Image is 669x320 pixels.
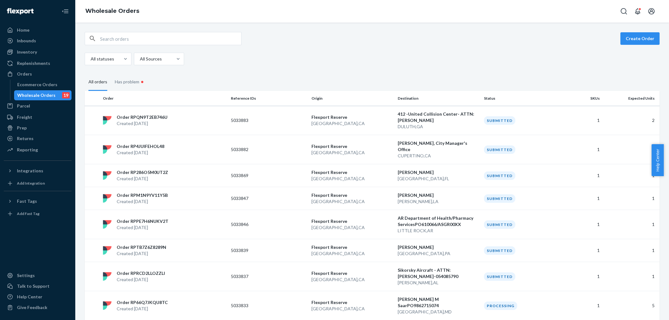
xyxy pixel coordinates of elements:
p: Created [DATE] [117,176,168,182]
td: 1 [562,187,602,210]
td: 1 [562,164,602,187]
button: Close Navigation [59,5,72,18]
img: Flexport logo [7,8,34,14]
div: All orders [88,74,107,91]
div: Talk to Support [17,283,50,289]
td: 1 [562,262,602,291]
a: Home [4,25,72,35]
p: Flexport Reserve [311,169,393,176]
p: [GEOGRAPHIC_DATA] , CA [311,120,393,127]
button: Talk to Support [4,281,72,291]
div: Submitted [484,220,515,229]
div: Reporting [17,147,38,153]
p: 5033869 [231,172,281,179]
p: Flexport Reserve [311,270,393,276]
p: [PERSON_NAME] [398,244,479,250]
a: Returns [4,134,72,144]
a: Ecommerce Orders [14,80,72,90]
p: DULUTH , GA [398,123,479,130]
p: 5033846 [231,221,281,228]
input: All statuses [90,56,91,62]
p: Order RP4JUIFEHOL48 [117,143,164,150]
p: Order RPRCD2LLOZZLI [117,270,165,276]
a: Freight [4,112,72,122]
div: Submitted [484,246,515,255]
button: Help Center [651,144,664,176]
p: [GEOGRAPHIC_DATA] , CA [311,176,393,182]
p: 5033882 [231,146,281,153]
p: Created [DATE] [117,150,164,156]
button: Fast Tags [4,196,72,206]
a: Reporting [4,145,72,155]
th: SKUs [562,91,602,106]
div: Home [17,27,29,33]
button: Integrations [4,166,72,176]
p: [GEOGRAPHIC_DATA] , CA [311,276,393,283]
p: LITTLE ROCK , AR [398,228,479,234]
p: [GEOGRAPHIC_DATA] , CA [311,306,393,312]
button: Open Search Box [618,5,630,18]
div: Freight [17,114,32,120]
p: CUPERTINO , CA [398,153,479,159]
div: Has problem [115,73,145,91]
div: Returns [17,135,34,142]
p: [GEOGRAPHIC_DATA] , FL [398,176,479,182]
div: Add Integration [17,181,45,186]
p: Created [DATE] [117,306,168,312]
p: Order RP66Q7JKQU8TC [117,299,168,306]
div: Orders [17,71,32,77]
img: flexport logo [103,246,112,255]
div: Wholesale Orders [17,92,56,98]
p: Created [DATE] [117,276,165,283]
p: Order RPPE7H6NUKV2T [117,218,168,224]
p: [GEOGRAPHIC_DATA] , PA [398,250,479,257]
a: Add Fast Tag [4,209,72,219]
a: Inventory [4,47,72,57]
img: flexport logo [103,272,112,281]
p: [PERSON_NAME] , LA [398,198,479,205]
td: 1 [602,239,660,262]
div: Integrations [17,168,43,174]
p: [PERSON_NAME] [398,192,479,198]
div: Replenishments [17,60,50,66]
a: Help Center [4,292,72,302]
img: flexport logo [103,220,112,229]
p: [PERSON_NAME] [398,169,479,176]
div: Submitted [484,194,515,203]
div: Inventory [17,49,37,55]
ol: breadcrumbs [80,2,144,20]
button: Open notifications [631,5,644,18]
td: 2 [602,106,660,135]
a: Wholesale Orders19 [14,90,72,100]
th: Order [100,91,228,106]
div: Submitted [484,145,515,154]
iframe: Opens a widget where you can chat to one of our agents [629,301,663,317]
p: [GEOGRAPHIC_DATA] , MD [398,309,479,315]
button: Open account menu [645,5,658,18]
a: Replenishments [4,58,72,68]
p: [GEOGRAPHIC_DATA] , CA [311,224,393,231]
div: Inbounds [17,38,36,44]
td: 1 [602,210,660,239]
th: Expected Units [602,91,660,106]
p: AR Department of Health/Pharmacy ServicesPO610066/ASGR00XX [398,215,479,228]
p: [PERSON_NAME], City Manager's Office [398,140,479,153]
div: Settings [17,272,35,279]
p: Flexport Reserve [311,114,393,120]
th: Origin [309,91,395,106]
div: Help Center [17,294,42,300]
div: Fast Tags [17,198,37,204]
div: Give Feedback [17,304,47,311]
p: Order RPM1N9YV11Y5B [117,192,168,198]
div: Processing [484,302,517,310]
p: Order RPTB7Z6Z8289N [117,244,166,250]
a: Wholesale Orders [85,8,139,14]
div: Submitted [484,272,515,281]
td: 1 [562,210,602,239]
input: All Sources [139,56,140,62]
img: flexport logo [103,301,112,310]
p: Order RP286O5M0UT2Z [117,169,168,176]
div: Parcel [17,103,30,109]
div: Submitted [484,116,515,125]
